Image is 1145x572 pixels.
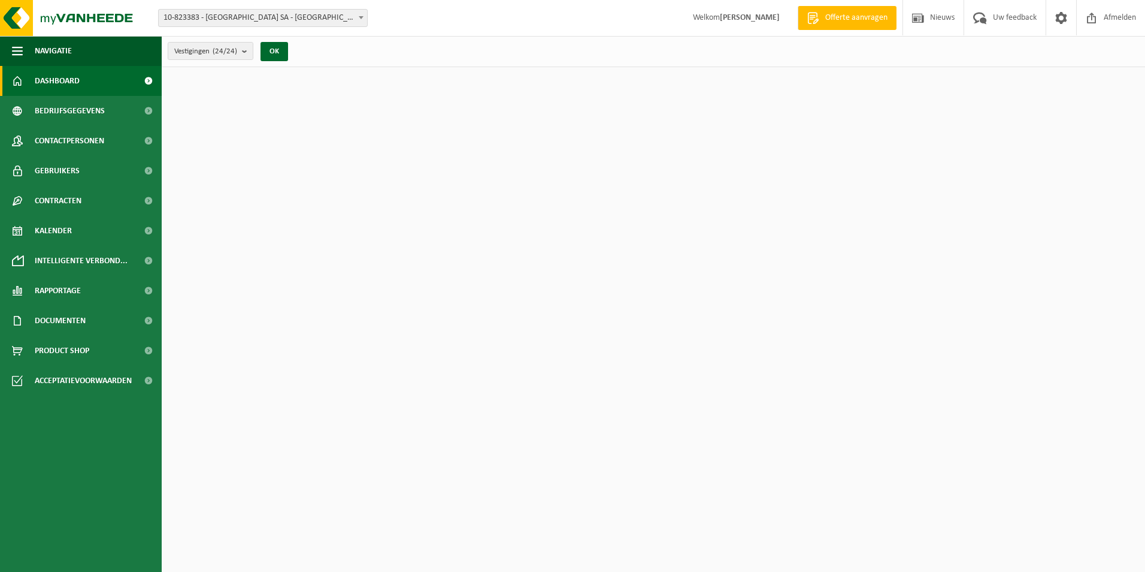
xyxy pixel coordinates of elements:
span: Navigatie [35,36,72,66]
span: Intelligente verbond... [35,246,128,276]
span: Acceptatievoorwaarden [35,366,132,396]
a: Offerte aanvragen [798,6,896,30]
span: Bedrijfsgegevens [35,96,105,126]
span: Gebruikers [35,156,80,186]
span: Offerte aanvragen [822,12,890,24]
span: Dashboard [35,66,80,96]
count: (24/24) [213,47,237,55]
span: 10-823383 - BELPARK SA - WAVRE [158,9,368,27]
button: OK [260,42,288,61]
span: Documenten [35,306,86,336]
span: Contracten [35,186,81,216]
strong: [PERSON_NAME] [720,13,780,22]
span: 10-823383 - BELPARK SA - WAVRE [159,10,367,26]
button: Vestigingen(24/24) [168,42,253,60]
span: Rapportage [35,276,81,306]
span: Product Shop [35,336,89,366]
span: Vestigingen [174,43,237,61]
span: Contactpersonen [35,126,104,156]
span: Kalender [35,216,72,246]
